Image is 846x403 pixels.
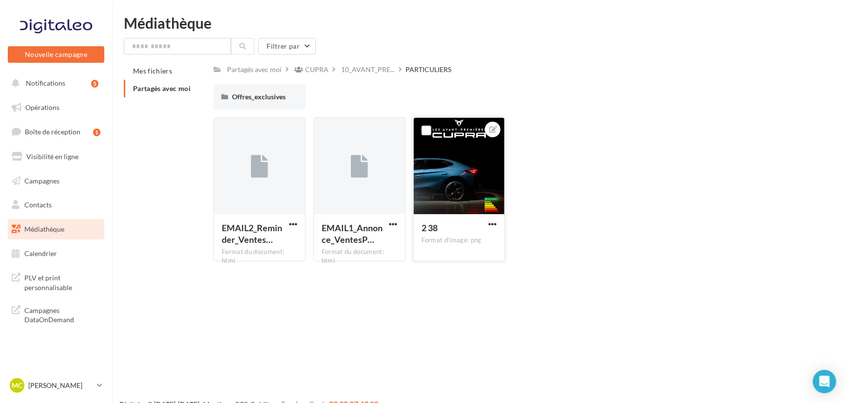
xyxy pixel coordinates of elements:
div: Format d'image: png [422,236,497,245]
span: Médiathèque [24,225,64,233]
a: Campagnes [6,171,106,191]
a: Campagnes DataOnDemand [6,300,106,329]
span: Offres_exclusives [232,92,286,101]
a: Contacts [6,195,106,215]
span: PLV et print personnalisable [24,271,100,292]
div: 1 [93,128,100,136]
button: Nouvelle campagne [8,46,104,63]
span: 2 38 [422,222,438,233]
a: Boîte de réception1 [6,121,106,142]
span: Contacts [24,201,52,209]
span: Mes fichiers [133,67,172,75]
span: Campagnes DataOnDemand [24,304,100,325]
a: Médiathèque [6,219,106,239]
div: CUPRA [305,65,328,74]
a: PLV et print personnalisable [6,267,106,296]
div: Open Intercom Messenger [813,370,836,393]
span: EMAIL1_Annonce_VentesPrivées_CUPRA [322,222,383,245]
p: [PERSON_NAME] [28,381,93,390]
div: Médiathèque [124,16,834,30]
div: Format du document: html [322,248,397,265]
span: EMAIL2_Reminder_VentesPrivées_CUPRA [222,222,282,245]
button: Filtrer par [258,38,316,55]
span: Boîte de réception [25,128,80,136]
button: Notifications 5 [6,73,102,93]
span: 10_AVANT_PRE... [341,65,395,74]
span: Partagés avec moi [133,84,191,92]
div: Partagés avec moi [227,65,282,74]
a: Opérations [6,97,106,118]
span: Notifications [26,79,65,87]
a: Calendrier [6,243,106,264]
span: MC [12,381,22,390]
span: Campagnes [24,176,59,184]
div: Format du document: html [222,248,297,265]
span: Visibilité en ligne [26,152,78,161]
div: 5 [91,80,98,88]
a: Visibilité en ligne [6,147,106,167]
div: PARTICULIERS [405,65,451,74]
a: MC [PERSON_NAME] [8,376,104,395]
span: Opérations [25,103,59,111]
span: Calendrier [24,249,57,257]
